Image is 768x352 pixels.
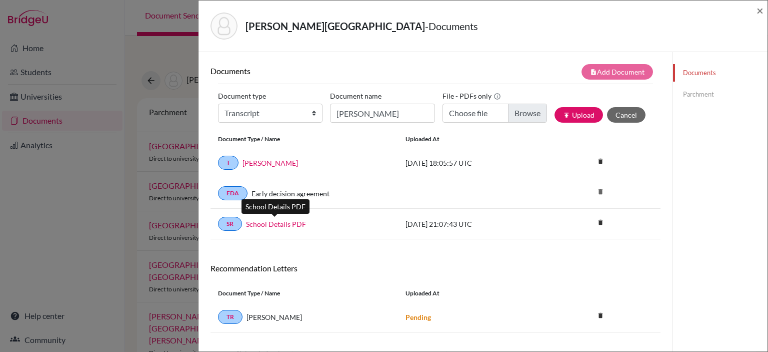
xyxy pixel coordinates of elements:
a: Parchment [673,86,767,103]
a: SR [218,217,242,231]
button: Close [756,5,763,17]
div: School Details PDF [241,199,309,214]
i: delete [593,154,608,169]
a: TR [218,310,242,324]
div: Document Type / Name [210,289,398,298]
i: delete [593,308,608,323]
i: delete [593,184,608,199]
a: Documents [673,64,767,82]
label: Document type [218,88,266,104]
label: Document name [330,88,381,104]
a: delete [593,216,608,230]
a: School Details PDF [246,219,306,229]
i: delete [593,215,608,230]
div: [DATE] 21:07:43 UTC [398,219,548,229]
a: [PERSON_NAME] [242,158,298,168]
button: Cancel [607,107,645,123]
label: File - PDFs only [442,88,501,104]
button: publishUpload [554,107,603,123]
button: note_addAdd Document [581,64,653,80]
i: publish [563,112,570,119]
div: Uploaded at [398,289,548,298]
div: Uploaded at [398,135,548,144]
a: delete [593,309,608,323]
strong: [PERSON_NAME][GEOGRAPHIC_DATA] [245,20,425,32]
strong: Pending [405,313,431,321]
span: - Documents [425,20,478,32]
a: T [218,156,238,170]
h6: Recommendation Letters [210,263,660,273]
div: [DATE] 18:05:57 UTC [398,158,548,168]
i: note_add [590,69,597,76]
span: × [756,3,763,18]
span: [PERSON_NAME] [246,312,302,322]
h6: Documents [210,66,435,76]
a: Early decision agreement [251,188,329,199]
div: Document Type / Name [210,135,398,144]
a: EDA [218,186,247,200]
a: delete [593,155,608,169]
